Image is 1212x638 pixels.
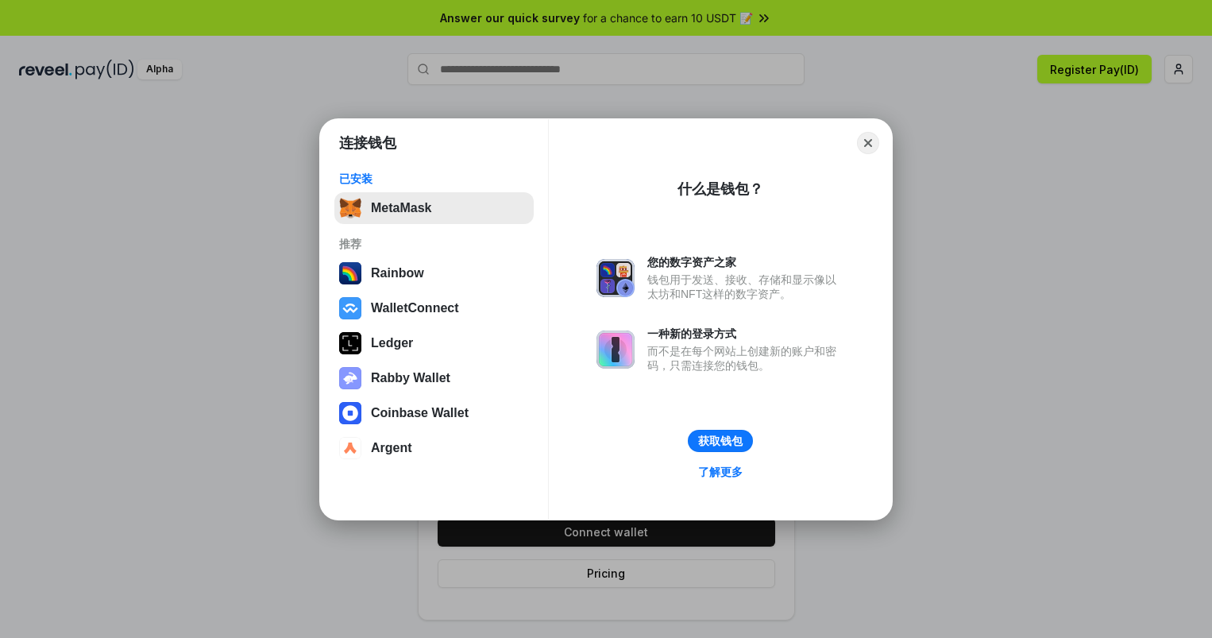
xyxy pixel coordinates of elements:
img: svg+xml,%3Csvg%20xmlns%3D%22http%3A%2F%2Fwww.w3.org%2F2000%2Fsvg%22%20width%3D%2228%22%20height%3... [339,332,361,354]
img: svg+xml,%3Csvg%20width%3D%2228%22%20height%3D%2228%22%20viewBox%3D%220%200%2028%2028%22%20fill%3D... [339,437,361,459]
div: 一种新的登录方式 [647,327,844,341]
button: Argent [334,432,534,464]
div: 获取钱包 [698,434,743,448]
div: 已安装 [339,172,529,186]
img: svg+xml,%3Csvg%20xmlns%3D%22http%3A%2F%2Fwww.w3.org%2F2000%2Fsvg%22%20fill%3D%22none%22%20viewBox... [596,331,635,369]
button: 获取钱包 [688,430,753,452]
button: Close [857,132,879,154]
div: 什么是钱包？ [677,180,763,199]
div: Ledger [371,336,413,350]
div: Rabby Wallet [371,371,450,385]
button: Rabby Wallet [334,362,534,394]
div: WalletConnect [371,301,459,315]
div: MetaMask [371,201,431,215]
button: Ledger [334,327,534,359]
div: Argent [371,441,412,455]
button: WalletConnect [334,292,534,324]
div: 了解更多 [698,465,743,479]
img: svg+xml,%3Csvg%20xmlns%3D%22http%3A%2F%2Fwww.w3.org%2F2000%2Fsvg%22%20fill%3D%22none%22%20viewBox... [339,367,361,389]
div: 而不是在每个网站上创建新的账户和密码，只需连接您的钱包。 [647,344,844,373]
button: Rainbow [334,257,534,289]
a: 了解更多 [689,462,752,482]
img: svg+xml,%3Csvg%20width%3D%2228%22%20height%3D%2228%22%20viewBox%3D%220%200%2028%2028%22%20fill%3D... [339,402,361,424]
img: svg+xml,%3Csvg%20width%3D%22120%22%20height%3D%22120%22%20viewBox%3D%220%200%20120%20120%22%20fil... [339,262,361,284]
button: MetaMask [334,192,534,224]
img: svg+xml,%3Csvg%20width%3D%2228%22%20height%3D%2228%22%20viewBox%3D%220%200%2028%2028%22%20fill%3D... [339,297,361,319]
h1: 连接钱包 [339,133,396,153]
div: 推荐 [339,237,529,251]
button: Coinbase Wallet [334,397,534,429]
div: Rainbow [371,266,424,280]
div: 您的数字资产之家 [647,255,844,269]
div: Coinbase Wallet [371,406,469,420]
div: 钱包用于发送、接收、存储和显示像以太坊和NFT这样的数字资产。 [647,273,844,301]
img: svg+xml,%3Csvg%20fill%3D%22none%22%20height%3D%2233%22%20viewBox%3D%220%200%2035%2033%22%20width%... [339,197,361,219]
img: svg+xml,%3Csvg%20xmlns%3D%22http%3A%2F%2Fwww.w3.org%2F2000%2Fsvg%22%20fill%3D%22none%22%20viewBox... [596,259,635,297]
